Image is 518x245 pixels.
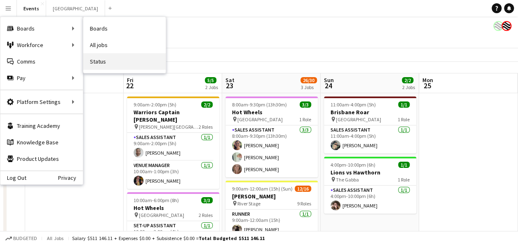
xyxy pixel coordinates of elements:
a: All jobs [83,37,166,53]
span: 2/2 [201,101,213,108]
h3: Brisbane Roar [324,108,416,116]
span: [GEOGRAPHIC_DATA] [336,116,381,122]
span: 26/30 [300,77,317,83]
span: 11:00am-4:00pm (5h) [330,101,376,108]
span: 23 [224,81,234,90]
app-user-avatar: Event Merch [493,21,503,31]
button: Budgeted [4,234,38,243]
app-job-card: 4:00pm-10:00pm (6h)1/1Lions vs Hawthorn The Gabba1 RoleSales Assistant1/14:00pm-10:00pm (6h)[PERS... [324,157,416,214]
app-card-role: Runner1/19:00am-12:00am (15h)[PERSON_NAME] [225,210,318,238]
span: 12/16 [295,186,311,192]
span: 1/1 [398,101,410,108]
div: 2 Jobs [205,84,218,90]
span: 1 Role [299,116,311,122]
span: Mon [422,76,433,84]
span: [PERSON_NAME][GEOGRAPHIC_DATA] [139,124,199,130]
app-job-card: 11:00am-4:00pm (5h)1/1Brisbane Roar [GEOGRAPHIC_DATA]1 RoleSales Assistant1/111:00am-4:00pm (5h)[... [324,97,416,153]
h3: [PERSON_NAME] [225,193,318,200]
button: [GEOGRAPHIC_DATA] [46,0,105,16]
span: [GEOGRAPHIC_DATA] [237,116,283,122]
div: Workforce [0,37,83,53]
app-user-avatar: Event Merch [502,21,511,31]
a: Boards [83,20,166,37]
app-job-card: 9:00am-2:00pm (5h)2/2Warriors Captain [PERSON_NAME] [PERSON_NAME][GEOGRAPHIC_DATA]2 RolesSales As... [127,97,219,189]
span: 1/1 [398,162,410,168]
span: 22 [126,81,134,90]
app-job-card: 8:00am-9:30pm (13h30m)3/3Hot Wheels [GEOGRAPHIC_DATA]1 RoleSales Assistant3/38:00am-9:30pm (13h30... [225,97,318,177]
a: Privacy [58,174,83,181]
span: 9:00am-12:00am (15h) (Sun) [232,186,293,192]
h3: Warriors Captain [PERSON_NAME] [127,108,219,123]
h3: Hot Wheels [127,204,219,212]
app-card-role: Sales Assistant3/38:00am-9:30pm (13h30m)[PERSON_NAME][PERSON_NAME][PERSON_NAME] [225,125,318,177]
span: 9:00am-2:00pm (5h) [134,101,176,108]
app-card-role: Sales Assistant1/19:00am-2:00pm (5h)[PERSON_NAME] [127,133,219,161]
div: 2 Jobs [402,84,415,90]
span: Fri [127,76,134,84]
a: Knowledge Base [0,134,83,151]
span: 1 Role [398,177,410,183]
a: Training Academy [0,118,83,134]
span: 4:00pm-10:00pm (6h) [330,162,375,168]
span: Sun [324,76,334,84]
span: 3/3 [300,101,311,108]
app-card-role: Venue Manager1/110:00am-1:00pm (3h)[PERSON_NAME] [127,161,219,189]
app-card-role: Sales Assistant1/14:00pm-10:00pm (6h)[PERSON_NAME] [324,186,416,214]
span: Total Budgeted $511 146.11 [199,235,265,241]
span: 25 [421,81,433,90]
a: Product Updates [0,151,83,167]
div: Platform Settings [0,94,83,110]
div: 3 Jobs [301,84,316,90]
span: 9 Roles [297,200,311,207]
span: The Gabba [336,177,359,183]
h3: Hot Wheels [225,108,318,116]
span: 2/2 [402,77,413,83]
h3: Lions vs Hawthorn [324,169,416,176]
span: [GEOGRAPHIC_DATA] [139,212,184,218]
div: Pay [0,70,83,86]
span: 2 Roles [199,212,213,218]
a: Log Out [0,174,26,181]
div: Salary $511 146.11 + Expenses $0.00 + Subsistence $0.00 = [72,235,265,241]
span: 5/5 [205,77,216,83]
span: All jobs [45,235,65,241]
a: Status [83,53,166,70]
span: Sat [225,76,234,84]
span: 24 [323,81,334,90]
button: Events [17,0,46,16]
span: 8:00am-9:30pm (13h30m) [232,101,287,108]
span: 3/3 [201,197,213,203]
div: Boards [0,20,83,37]
span: 2 Roles [199,124,213,130]
a: Comms [0,53,83,70]
app-card-role: Sales Assistant1/111:00am-4:00pm (5h)[PERSON_NAME] [324,125,416,153]
span: 10:00am-6:00pm (8h) [134,197,179,203]
span: Budgeted [13,236,37,241]
span: River Stage [237,200,260,207]
span: 1 Role [398,116,410,122]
